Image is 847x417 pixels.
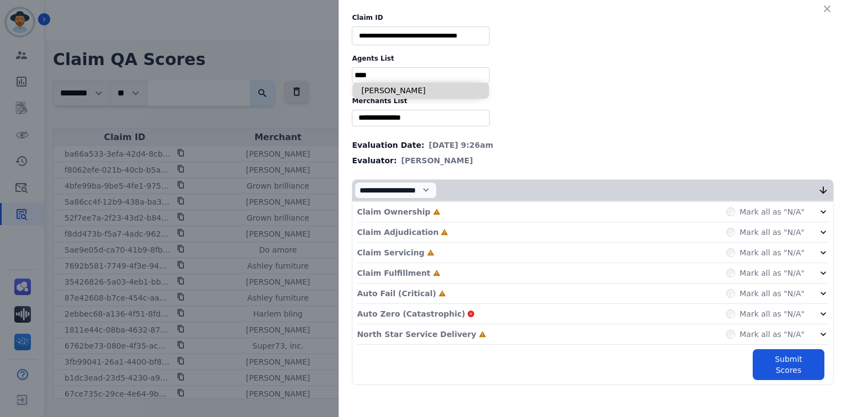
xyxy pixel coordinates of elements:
[357,206,430,217] p: Claim Ownership
[355,112,487,124] ul: selected options
[739,247,805,258] label: Mark all as "N/A"
[739,268,805,279] label: Mark all as "N/A"
[739,227,805,238] label: Mark all as "N/A"
[352,83,489,99] li: [PERSON_NAME]
[352,140,834,151] div: Evaluation Date:
[429,140,494,151] span: [DATE] 9:26am
[739,288,805,299] label: Mark all as "N/A"
[357,329,476,340] p: North Star Service Delivery
[739,329,805,340] label: Mark all as "N/A"
[739,206,805,217] label: Mark all as "N/A"
[357,227,438,238] p: Claim Adjudication
[401,155,473,166] span: [PERSON_NAME]
[355,69,487,81] ul: selected options
[357,308,465,319] p: Auto Zero (Catastrophic)
[352,54,834,63] label: Agents List
[352,155,834,166] div: Evaluator:
[357,288,436,299] p: Auto Fail (Critical)
[739,308,805,319] label: Mark all as "N/A"
[753,349,824,380] button: Submit Scores
[352,97,834,105] label: Merchants List
[357,268,430,279] p: Claim Fulfillment
[352,13,834,22] label: Claim ID
[357,247,424,258] p: Claim Servicing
